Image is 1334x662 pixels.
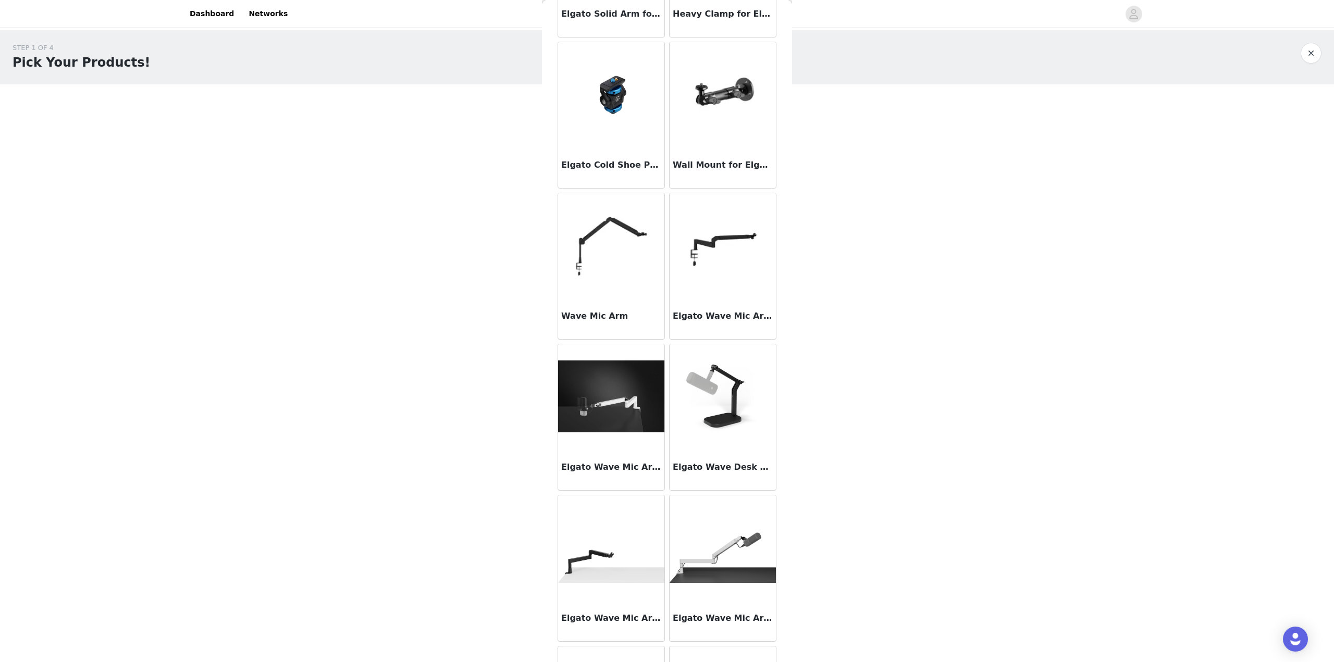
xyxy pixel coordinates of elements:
[670,354,776,439] img: Elgato Wave Desk Stand
[183,2,240,26] a: Dashboard
[561,159,661,171] h3: Elgato Cold Shoe Premium Mount
[561,612,661,624] h3: Elgato Wave Mic Arm Pro
[558,208,664,282] img: Wave Mic Arm
[670,208,776,282] img: Elgato Wave Mic Arm LP
[13,43,150,53] div: STEP 1 OF 4
[673,310,773,322] h3: Elgato Wave Mic Arm LP
[673,461,773,473] h3: Elgato Wave Desk Stand
[561,8,661,20] h3: Elgato Solid Arm for Elgato Multi Mount Rigging System
[670,57,776,131] img: Wall Mount for Elgato Multi Mount Rigging System
[673,159,773,171] h3: Wall Mount for Elgato Multi Mount Rigging System
[13,53,150,72] h1: Pick Your Products!
[561,310,661,322] h3: Wave Mic Arm
[558,360,664,432] img: Elgato Wave Mic Arm LP white Edition
[242,2,294,26] a: Networks
[1129,6,1139,22] div: avatar
[558,512,664,583] img: Elgato Wave Mic Arm Pro
[561,461,661,473] h3: Elgato Wave Mic Arm [PERSON_NAME] Edition
[1283,627,1308,652] div: Open Intercom Messenger
[670,512,776,583] img: Elgato Wave Mic Arm Pro white Edition
[558,59,664,130] img: Elgato Cold Shoe Premium Mount
[673,612,773,624] h3: Elgato Wave Mic Arm Pro white Edition
[673,8,773,20] h3: Heavy Clamp for Elgato Multi Mount Rigging System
